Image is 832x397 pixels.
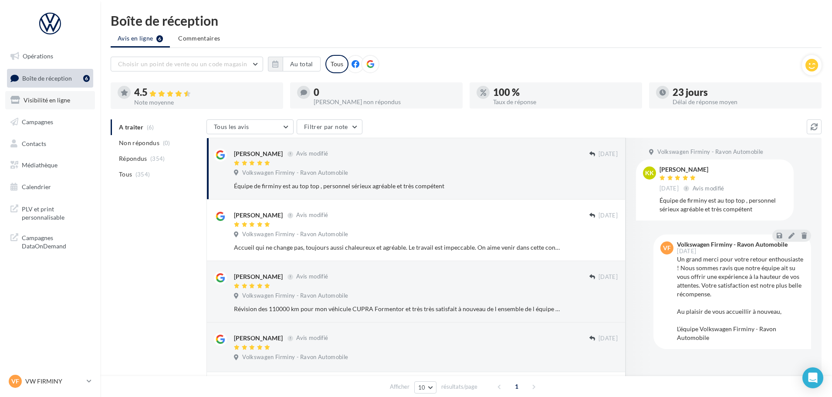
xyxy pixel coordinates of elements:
span: Volkswagen Firminy - Ravon Automobile [242,353,348,361]
span: VF [663,244,671,252]
span: [DATE] [599,335,618,343]
span: Médiathèque [22,161,57,169]
span: VF [11,377,19,386]
div: Délai de réponse moyen [673,99,815,105]
span: résultats/page [441,383,477,391]
div: 4.5 [134,88,276,98]
span: Calendrier [22,183,51,190]
button: Filtrer par note [297,119,362,134]
div: [PERSON_NAME] [660,166,726,173]
div: [PERSON_NAME] [234,211,283,220]
div: Taux de réponse [493,99,635,105]
div: 100 % [493,88,635,97]
button: Au total [268,57,321,71]
span: Avis modifié [296,335,328,342]
span: Avis modifié [296,212,328,219]
span: Volkswagen Firminy - Ravon Automobile [657,148,763,156]
a: Opérations [5,47,95,65]
span: Avis modifié [296,273,328,280]
div: [PERSON_NAME] [234,272,283,281]
button: Au total [283,57,321,71]
button: Ignorer [589,303,618,315]
button: Tous les avis [206,119,294,134]
div: Révision des 110000 km pour mon véhicule CUPRA Formentor et très très satisfait à nouveau de l en... [234,305,561,313]
a: Contacts [5,135,95,153]
span: Volkswagen Firminy - Ravon Automobile [242,169,348,177]
span: Tous [119,170,132,179]
button: Ignorer [589,353,618,365]
div: 6 [83,75,90,82]
span: Répondus [119,154,147,163]
span: [DATE] [599,150,618,158]
a: Boîte de réception6 [5,69,95,88]
div: Équipe de firminy est au top top , personnel sérieux agréable et très compétent [234,182,561,190]
span: Tous les avis [214,123,249,130]
span: Choisir un point de vente ou un code magasin [118,60,247,68]
span: Commentaires [178,34,220,43]
div: Tous [325,55,348,73]
span: Visibilité en ligne [24,96,70,104]
div: Équipe de firminy est au top top , personnel sérieux agréable et très compétent [660,196,787,214]
p: VW FIRMINY [25,377,83,386]
span: (354) [135,171,150,178]
button: Ignorer [589,180,618,192]
span: [DATE] [660,185,679,193]
span: [DATE] [599,212,618,220]
button: Ignorer [589,241,618,254]
div: Volkswagen Firminy - Ravon Automobile [677,241,788,248]
div: 23 jours [673,88,815,97]
button: 10 [414,381,436,394]
a: Campagnes [5,113,95,131]
a: Médiathèque [5,156,95,174]
a: Campagnes DataOnDemand [5,228,95,254]
span: Non répondus [119,139,159,147]
span: Volkswagen Firminy - Ravon Automobile [242,231,348,238]
span: [DATE] [599,273,618,281]
span: Opérations [23,52,53,60]
div: [PERSON_NAME] [234,334,283,343]
span: Volkswagen Firminy - Ravon Automobile [242,292,348,300]
span: Contacts [22,139,46,147]
span: Avis modifié [693,185,724,192]
a: PLV et print personnalisable [5,200,95,225]
span: (0) [163,139,170,146]
div: Accueil qui ne change pas, toujours aussi chaleureux et agréable. Le travail est impeccable. On a... [234,243,561,252]
div: [PERSON_NAME] [234,149,283,158]
div: Boîte de réception [111,14,822,27]
a: Calendrier [5,178,95,196]
span: Afficher [390,383,409,391]
div: Un grand merci pour votre retour enthousiaste ! Nous sommes ravis que notre équipe ait su vous of... [677,255,804,342]
span: Campagnes DataOnDemand [22,232,90,251]
span: 10 [418,384,426,391]
span: PLV et print personnalisable [22,203,90,222]
button: Choisir un point de vente ou un code magasin [111,57,263,71]
div: [PERSON_NAME] non répondus [314,99,456,105]
a: Visibilité en ligne [5,91,95,109]
span: Campagnes [22,118,53,126]
span: (354) [150,155,165,162]
span: 1 [510,380,524,394]
span: Boîte de réception [22,74,72,81]
span: KK [645,169,654,177]
a: VF VW FIRMINY [7,373,93,390]
span: [DATE] [677,248,696,254]
div: 0 [314,88,456,97]
span: Avis modifié [296,150,328,157]
div: Note moyenne [134,99,276,105]
div: Open Intercom Messenger [802,367,823,388]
